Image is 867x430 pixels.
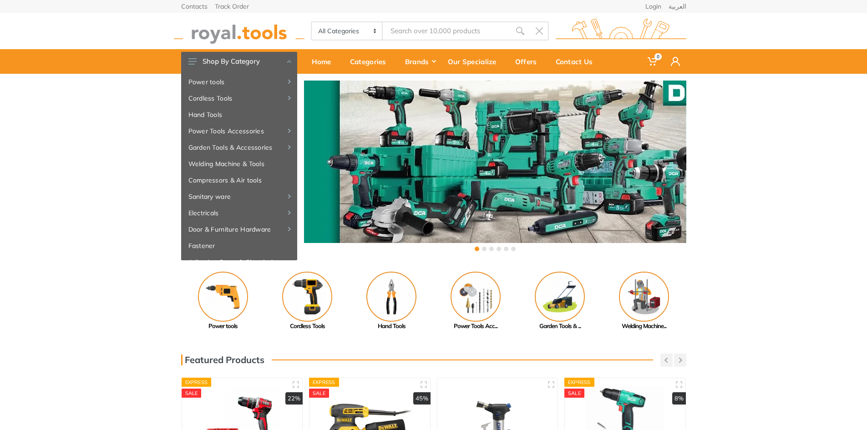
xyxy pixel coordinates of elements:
a: Power tools [181,272,265,331]
span: 0 [654,53,662,60]
div: Offers [509,52,549,71]
a: Garden Tools & Accessories [181,139,297,156]
select: Category [312,22,383,40]
a: Contacts [181,3,208,10]
div: 45% [413,392,431,405]
a: Welding Machine... [602,272,686,331]
a: Sanitary ware [181,188,297,205]
a: 0 [641,49,664,74]
a: Compressors & Air tools [181,172,297,188]
img: royal.tools Logo [174,19,304,44]
a: Cordless Tools [265,272,350,331]
div: Hand Tools [350,322,434,331]
div: Categories [344,52,399,71]
div: Brands [399,52,441,71]
div: SALE [564,389,584,398]
a: Garden Tools & ... [518,272,602,331]
a: Welding Machine & Tools [181,156,297,172]
div: Our Specialize [441,52,509,71]
a: Fastener [181,238,297,254]
div: Express [182,378,212,387]
div: SALE [309,389,329,398]
a: Home [305,49,344,74]
div: SALE [182,389,202,398]
div: Home [305,52,344,71]
a: Power Tools Accessories [181,123,297,139]
a: Contact Us [549,49,605,74]
a: العربية [669,3,686,10]
img: Royal - Hand Tools [366,272,416,322]
div: Express [564,378,594,387]
img: Royal - Cordless Tools [282,272,332,322]
h3: Featured Products [181,354,264,365]
a: Power tools [181,74,297,90]
a: Electricals [181,205,297,221]
a: Categories [344,49,399,74]
img: Royal - Welding Machine & Tools [619,272,669,322]
div: Cordless Tools [265,322,350,331]
div: Contact Us [549,52,605,71]
img: Royal - Power tools [198,272,248,322]
input: Site search [383,21,510,40]
a: Power Tools Acc... [434,272,518,331]
a: Door & Furniture Hardware [181,221,297,238]
div: Power Tools Acc... [434,322,518,331]
a: Login [645,3,661,10]
div: Power tools [181,322,265,331]
div: 22% [285,392,303,405]
div: Express [309,378,339,387]
a: Hand Tools [350,272,434,331]
a: Offers [509,49,549,74]
a: Hand Tools [181,106,297,123]
a: Track Order [215,3,249,10]
img: Royal - Garden Tools & Accessories [535,272,585,322]
button: Shop By Category [181,52,297,71]
img: royal.tools Logo [556,19,686,44]
a: Cordless Tools [181,90,297,106]
a: Our Specialize [441,49,509,74]
div: 8% [672,392,686,405]
img: Royal - Power Tools Accessories [451,272,501,322]
div: Welding Machine... [602,322,686,331]
a: Adhesive, Spray & Chemical [181,254,297,270]
div: Garden Tools & ... [518,322,602,331]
